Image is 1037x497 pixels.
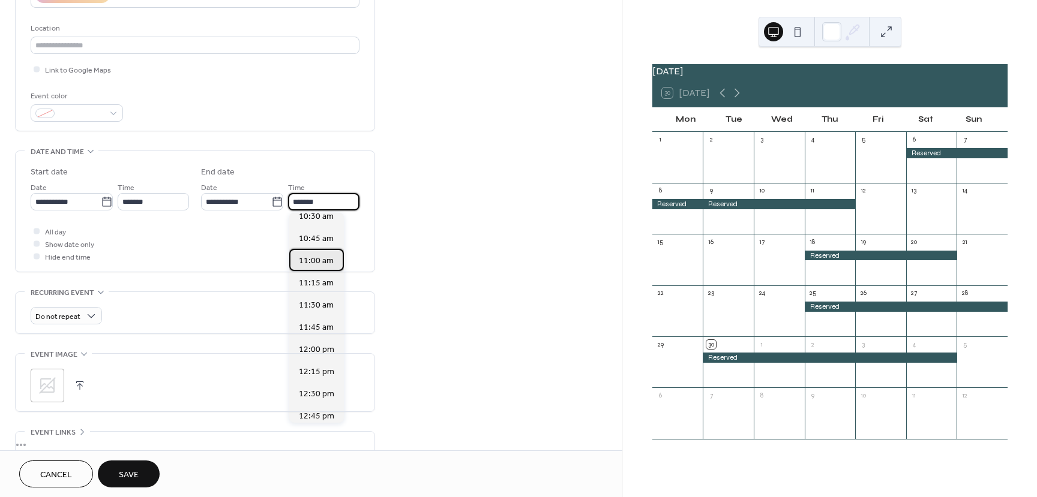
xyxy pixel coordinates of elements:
[656,340,665,349] div: 29
[31,166,68,179] div: Start date
[706,186,715,195] div: 9
[201,166,235,179] div: End date
[45,251,91,264] span: Hide end time
[98,460,160,487] button: Save
[35,310,80,324] span: Do not repeat
[960,135,969,144] div: 7
[960,186,969,195] div: 14
[758,108,806,132] div: Wed
[808,237,817,246] div: 18
[45,226,66,239] span: All day
[806,108,854,132] div: Thu
[859,237,868,246] div: 19
[805,251,957,261] div: Reserved
[31,182,47,194] span: Date
[119,469,139,481] span: Save
[706,391,715,400] div: 7
[706,237,715,246] div: 16
[859,289,868,298] div: 26
[656,135,665,144] div: 1
[757,135,766,144] div: 3
[805,302,1008,312] div: Reserved
[910,289,919,298] div: 27
[757,289,766,298] div: 24
[706,289,715,298] div: 23
[45,64,111,77] span: Link to Google Maps
[859,340,868,349] div: 3
[31,426,76,439] span: Event links
[910,237,919,246] div: 20
[854,108,902,132] div: Fri
[31,369,64,402] div: ;
[31,146,84,158] span: Date and time
[808,186,817,195] div: 11
[859,391,868,400] div: 10
[808,391,817,400] div: 9
[656,289,665,298] div: 22
[31,287,94,299] span: Recurring event
[288,182,305,194] span: Time
[40,469,72,481] span: Cancel
[808,289,817,298] div: 25
[16,432,374,457] div: •••
[31,90,121,103] div: Event color
[960,237,969,246] div: 21
[910,135,919,144] div: 6
[656,237,665,246] div: 15
[19,460,93,487] button: Cancel
[656,391,665,400] div: 6
[910,340,919,349] div: 4
[706,135,715,144] div: 2
[808,135,817,144] div: 4
[757,237,766,246] div: 17
[31,22,357,35] div: Location
[45,239,94,251] span: Show date only
[201,182,217,194] span: Date
[757,391,766,400] div: 8
[652,199,703,209] div: Reserved
[706,340,715,349] div: 30
[656,186,665,195] div: 8
[960,340,969,349] div: 5
[118,182,134,194] span: Time
[662,108,710,132] div: Mon
[910,391,919,400] div: 11
[703,353,957,363] div: Reserved
[960,289,969,298] div: 28
[757,340,766,349] div: 1
[902,108,950,132] div: Sat
[31,348,77,361] span: Event image
[710,108,758,132] div: Tue
[950,108,998,132] div: Sun
[859,186,868,195] div: 12
[906,148,1008,158] div: Reserved
[703,199,855,209] div: Reserved
[859,135,868,144] div: 5
[960,391,969,400] div: 12
[808,340,817,349] div: 2
[757,186,766,195] div: 10
[652,64,1008,79] div: [DATE]
[910,186,919,195] div: 13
